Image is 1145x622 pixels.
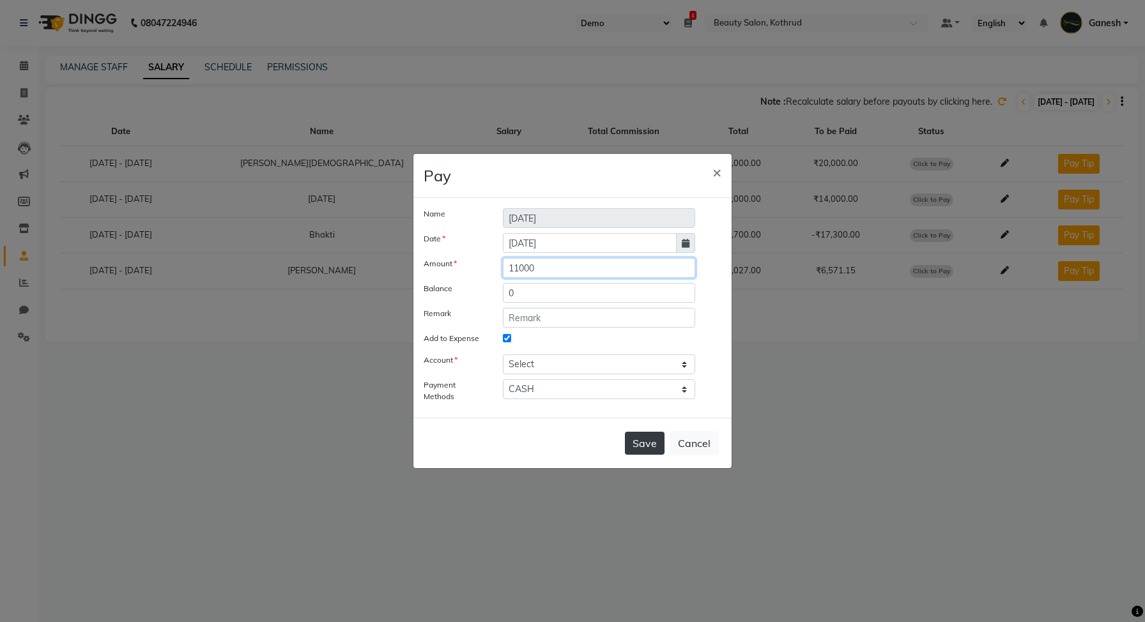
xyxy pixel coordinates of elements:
button: Cancel [670,431,719,455]
label: Add to Expense [414,333,493,344]
input: Balance [503,283,695,303]
input: yyyy-mm-dd [503,233,677,253]
label: Balance [414,283,493,298]
label: Amount [414,258,493,273]
button: Close [702,154,732,190]
button: Save [625,432,665,455]
input: Remark [503,308,695,328]
label: Account [414,354,493,369]
input: Name [503,208,695,228]
input: Amount [503,258,695,278]
span: × [712,162,721,181]
label: Remark [414,308,493,322]
label: Payment Methods [414,379,493,402]
label: Name [414,208,493,223]
label: Date [414,233,493,248]
h4: Pay [424,164,451,187]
